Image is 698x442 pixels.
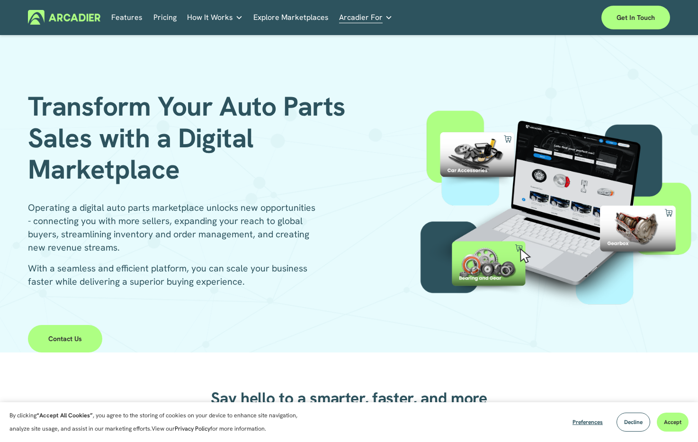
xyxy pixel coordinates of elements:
a: Get in touch [601,6,670,29]
a: folder dropdown [187,10,243,25]
span: Decline [624,418,643,426]
p: Operating a digital auto parts marketplace unlocks new opportunities - connecting you with more s... [28,201,319,254]
a: Contact Us [28,325,102,352]
img: Arcadier [28,10,100,25]
a: Explore Marketplaces [253,10,329,25]
a: Privacy Policy [175,425,210,433]
span: Preferences [573,418,603,426]
p: By clicking , you agree to the storing of cookies on your device to enhance site navigation, anal... [9,409,317,435]
a: Pricing [153,10,177,25]
a: folder dropdown [339,10,393,25]
strong: Say hello to a smarter, faster, and more profitable way to do business. [211,388,491,428]
a: Features [111,10,143,25]
span: How It Works [187,11,233,24]
p: With a seamless and efficient platform, you can scale your business faster while delivering a sup... [28,262,319,288]
button: Decline [617,413,650,432]
button: Preferences [565,413,610,432]
span: Accept [664,418,681,426]
h1: Transform Your Auto Parts Sales with a Digital Marketplace [28,90,346,186]
span: Arcadier For [339,11,383,24]
strong: “Accept All Cookies” [36,412,93,419]
button: Accept [657,413,689,432]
